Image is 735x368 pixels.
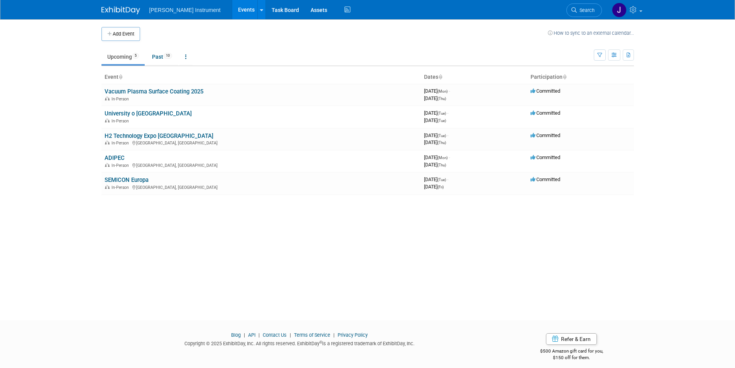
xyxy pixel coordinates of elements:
[447,176,448,182] span: -
[424,162,446,168] span: [DATE]
[101,7,140,14] img: ExhibitDay
[132,53,139,59] span: 5
[438,89,448,93] span: (Mon)
[231,332,241,338] a: Blog
[424,154,450,160] span: [DATE]
[105,185,110,189] img: In-Person Event
[105,88,203,95] a: Vacuum Plasma Surface Coating 2025
[105,141,110,144] img: In-Person Event
[112,141,131,146] span: In-Person
[449,154,450,160] span: -
[449,88,450,94] span: -
[546,333,597,345] a: Refer & Earn
[612,3,627,17] img: Judit Schaller
[112,163,131,168] span: In-Person
[424,95,446,101] span: [DATE]
[105,162,418,168] div: [GEOGRAPHIC_DATA], [GEOGRAPHIC_DATA]
[531,154,560,160] span: Committed
[319,340,322,344] sup: ®
[112,119,131,124] span: In-Person
[531,132,560,138] span: Committed
[424,132,448,138] span: [DATE]
[531,88,560,94] span: Committed
[577,7,595,13] span: Search
[438,163,446,167] span: (Thu)
[531,110,560,116] span: Committed
[531,176,560,182] span: Committed
[105,139,418,146] div: [GEOGRAPHIC_DATA], [GEOGRAPHIC_DATA]
[424,139,446,145] span: [DATE]
[164,53,172,59] span: 10
[263,332,287,338] a: Contact Us
[548,30,634,36] a: How to sync to an external calendar...
[101,71,421,84] th: Event
[563,74,566,80] a: Sort by Participation Type
[509,343,634,361] div: $500 Amazon gift card for you,
[149,7,221,13] span: [PERSON_NAME] Instrument
[105,97,110,100] img: In-Person Event
[105,110,192,117] a: University o [GEOGRAPHIC_DATA]
[438,178,446,182] span: (Tue)
[248,332,255,338] a: API
[438,141,446,145] span: (Thu)
[438,119,446,123] span: (Tue)
[105,119,110,122] img: In-Person Event
[566,3,602,17] a: Search
[118,74,122,80] a: Sort by Event Name
[527,71,634,84] th: Participation
[424,184,444,190] span: [DATE]
[257,332,262,338] span: |
[438,111,446,115] span: (Tue)
[294,332,330,338] a: Terms of Service
[438,74,442,80] a: Sort by Start Date
[105,154,125,161] a: ADIPEC
[424,176,448,182] span: [DATE]
[424,88,450,94] span: [DATE]
[331,332,336,338] span: |
[438,185,444,189] span: (Fri)
[146,49,178,64] a: Past10
[112,97,131,102] span: In-Person
[101,49,145,64] a: Upcoming5
[509,354,634,361] div: $150 off for them.
[105,132,213,139] a: H2 Technology Expo [GEOGRAPHIC_DATA]
[424,110,448,116] span: [DATE]
[438,97,446,101] span: (Thu)
[447,110,448,116] span: -
[447,132,448,138] span: -
[438,134,446,138] span: (Tue)
[112,185,131,190] span: In-Person
[105,163,110,167] img: In-Person Event
[242,332,247,338] span: |
[288,332,293,338] span: |
[421,71,527,84] th: Dates
[101,338,498,347] div: Copyright © 2025 ExhibitDay, Inc. All rights reserved. ExhibitDay is a registered trademark of Ex...
[101,27,140,41] button: Add Event
[105,184,418,190] div: [GEOGRAPHIC_DATA], [GEOGRAPHIC_DATA]
[105,176,149,183] a: SEMICON Europa
[424,117,446,123] span: [DATE]
[438,156,448,160] span: (Mon)
[338,332,368,338] a: Privacy Policy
